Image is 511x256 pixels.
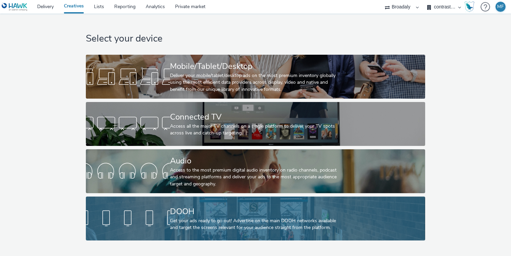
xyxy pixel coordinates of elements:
[170,111,338,123] div: Connected TV
[170,72,338,93] div: Deliver your mobile/tablet/desktop ads on the most premium inventory globally using the most effi...
[497,2,504,12] div: MF
[2,3,28,11] img: undefined Logo
[170,123,338,137] div: Access all the major TV channels on a single platform to deliver your TV spots across live and ca...
[170,217,338,231] div: Get your ads ready to go out! Advertise on the main DOOH networks available and target the screen...
[86,102,425,146] a: Connected TVAccess all the major TV channels on a single platform to deliver your TV spots across...
[170,206,338,217] div: DOOH
[86,149,425,193] a: AudioAccess to the most premium digital audio inventory on radio channels, podcast and streaming ...
[170,167,338,187] div: Access to the most premium digital audio inventory on radio channels, podcast and streaming platf...
[170,155,338,167] div: Audio
[86,197,425,240] a: DOOHGet your ads ready to go out! Advertise on the main DOOH networks available and target the sc...
[464,1,477,12] a: Hawk Academy
[86,32,425,45] h1: Select your device
[464,1,474,12] img: Hawk Academy
[86,55,425,99] a: Mobile/Tablet/DesktopDeliver your mobile/tablet/desktop ads on the most premium inventory globall...
[170,60,338,72] div: Mobile/Tablet/Desktop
